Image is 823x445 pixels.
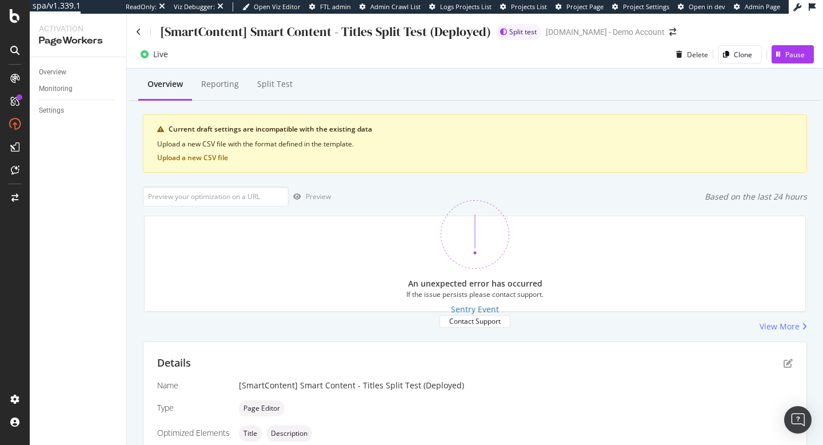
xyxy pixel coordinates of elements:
[157,402,230,414] div: Type
[760,321,800,332] div: View More
[509,29,537,35] span: Split test
[157,380,230,391] div: Name
[556,2,604,11] a: Project Page
[169,124,793,134] div: Current draft settings are incompatible with the existing data
[242,2,301,11] a: Open Viz Editor
[612,2,669,11] a: Project Settings
[39,23,117,34] div: Activation
[406,289,544,299] div: If the issue persists please contact support.
[785,50,805,59] div: Pause
[566,2,604,11] span: Project Page
[784,359,793,368] div: pen-to-square
[678,2,725,11] a: Open in dev
[441,200,509,269] img: 370bne1z.png
[39,66,118,78] a: Overview
[136,28,141,36] a: Click to go back
[705,191,807,202] div: Based on the last 24 hours
[289,188,331,206] button: Preview
[669,28,676,36] div: arrow-right-arrow-left
[440,315,510,327] button: Contact Support
[359,2,421,11] a: Admin Crawl List
[157,139,793,149] div: Upload a new CSV file with the format defined in the template.
[239,380,793,391] div: [SmartContent] Smart Content - Titles Split Test (Deployed)
[440,2,492,11] span: Logs Projects List
[309,2,351,11] a: FTL admin
[496,24,541,40] div: brand label
[157,427,230,439] div: Optimized Elements
[39,105,64,117] div: Settings
[451,304,499,315] a: Sentry Event
[511,2,547,11] span: Projects List
[243,405,280,412] span: Page Editor
[546,26,665,38] div: [DOMAIN_NAME] - Demo Account
[254,2,301,11] span: Open Viz Editor
[784,406,812,434] div: Open Intercom Messenger
[320,2,351,11] span: FTL admin
[734,50,752,59] div: Clone
[239,400,285,416] div: neutral label
[271,430,307,437] span: Description
[718,45,762,63] button: Clone
[157,154,228,162] button: Upload a new CSV file
[257,78,293,90] div: Split Test
[39,105,118,117] a: Settings
[745,2,780,11] span: Admin Page
[266,426,312,442] div: neutral label
[174,2,215,11] div: Viz Debugger:
[39,34,117,47] div: PageWorkers
[370,2,421,11] span: Admin Crawl List
[772,45,814,63] button: Pause
[623,2,669,11] span: Project Settings
[760,321,807,332] a: View More
[160,23,491,41] div: [SmartContent] Smart Content - Titles Split Test (Deployed)
[126,2,157,11] div: ReadOnly:
[408,278,542,289] div: An unexpected error has occurred
[243,430,257,437] span: Title
[687,50,708,59] div: Delete
[39,66,66,78] div: Overview
[157,356,191,371] div: Details
[306,192,331,201] div: Preview
[143,114,807,173] div: warning banner
[153,49,168,60] div: Live
[239,426,262,442] div: neutral label
[39,83,73,95] div: Monitoring
[429,2,492,11] a: Logs Projects List
[143,186,289,206] input: Preview your optimization on a URL
[147,78,183,90] div: Overview
[734,2,780,11] a: Admin Page
[672,45,708,63] button: Delete
[449,316,501,326] div: Contact Support
[689,2,725,11] span: Open in dev
[39,83,118,95] a: Monitoring
[500,2,547,11] a: Projects List
[201,78,239,90] div: Reporting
